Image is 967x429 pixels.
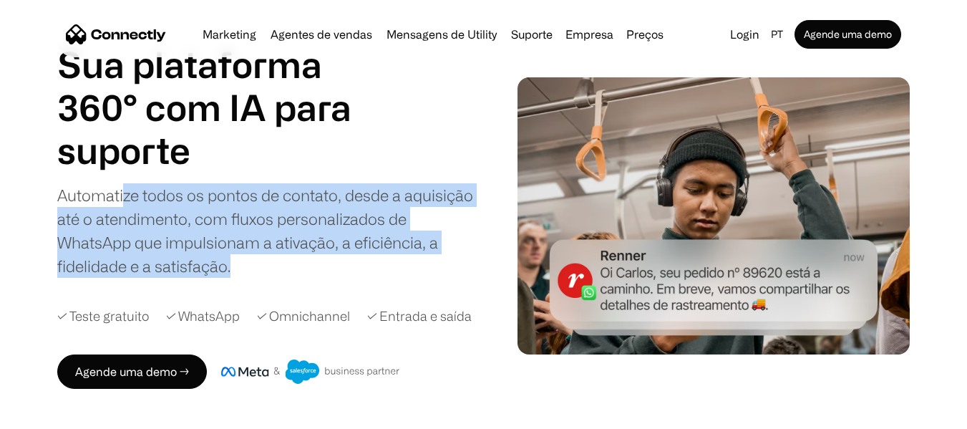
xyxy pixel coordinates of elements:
h1: suporte [57,129,387,172]
a: Preços [621,29,669,40]
div: ✓ Entrada e saída [367,307,472,326]
a: home [66,24,166,45]
a: Suporte [505,29,558,40]
div: pt [765,24,792,44]
div: Empresa [565,24,613,44]
div: 2 of 4 [57,129,387,172]
img: Meta e crachá de parceiro de negócios do Salesforce. [221,360,400,384]
div: ✓ WhatsApp [166,307,240,326]
h1: Sua plataforma 360° com IA para [57,43,387,129]
aside: Language selected: Português (Brasil) [14,403,86,424]
a: Agentes de vendas [265,29,378,40]
ul: Language list [29,404,86,424]
div: Automatize todos os pontos de contato, desde a aquisição até o atendimento, com fluxos personaliz... [57,183,478,278]
div: ✓ Omnichannel [257,307,350,326]
div: Empresa [561,24,618,44]
a: Login [724,24,765,44]
a: Agende uma demo [795,20,901,49]
a: Agende uma demo → [57,355,207,389]
a: Mensagens de Utility [381,29,502,40]
div: ✓ Teste gratuito [57,307,149,326]
div: carousel [57,129,387,172]
a: Marketing [197,29,262,40]
div: pt [771,24,783,44]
